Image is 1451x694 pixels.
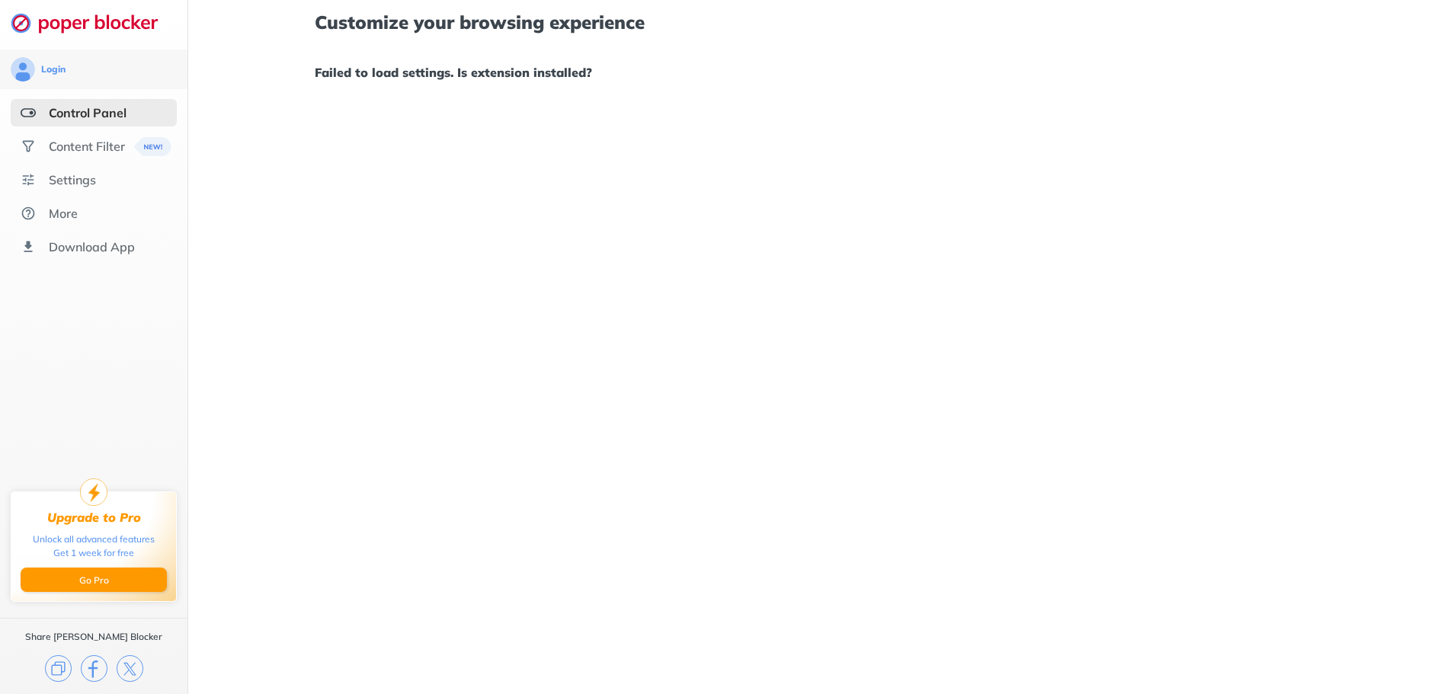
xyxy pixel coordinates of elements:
[45,655,72,682] img: copy.svg
[21,239,36,254] img: download-app.svg
[41,63,66,75] div: Login
[49,105,127,120] div: Control Panel
[25,631,162,643] div: Share [PERSON_NAME] Blocker
[11,12,175,34] img: logo-webpage.svg
[53,546,134,560] div: Get 1 week for free
[21,105,36,120] img: features-selected.svg
[49,239,135,254] div: Download App
[315,12,1325,32] h1: Customize your browsing experience
[49,139,125,154] div: Content Filter
[33,532,155,546] div: Unlock all advanced features
[21,568,167,592] button: Go Pro
[11,57,35,82] img: avatar.svg
[81,655,107,682] img: facebook.svg
[21,139,36,154] img: social.svg
[21,206,36,221] img: about.svg
[80,478,107,506] img: upgrade-to-pro.svg
[49,172,96,187] div: Settings
[315,62,1325,82] h1: Failed to load settings. Is extension installed?
[117,655,143,682] img: x.svg
[21,172,36,187] img: settings.svg
[134,137,171,156] img: menuBanner.svg
[47,510,141,525] div: Upgrade to Pro
[49,206,78,221] div: More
